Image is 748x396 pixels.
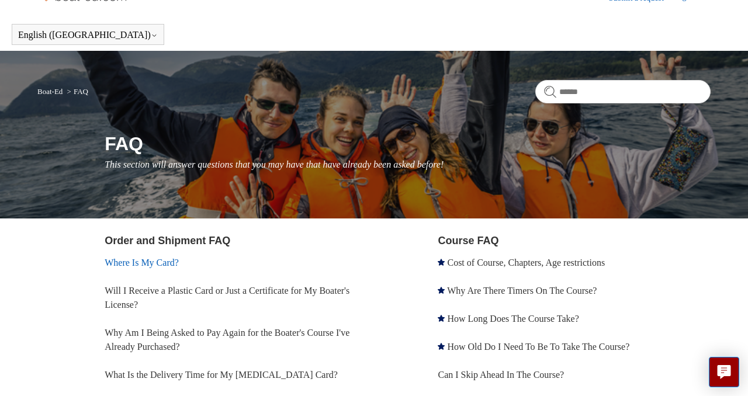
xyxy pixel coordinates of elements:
[105,130,711,158] h1: FAQ
[105,235,230,246] a: Order and Shipment FAQ
[105,370,338,380] a: What Is the Delivery Time for My [MEDICAL_DATA] Card?
[438,259,445,266] svg: Promoted article
[37,87,63,96] a: Boat-Ed
[18,30,158,40] button: English ([GEOGRAPHIC_DATA])
[105,258,179,268] a: Where Is My Card?
[438,287,445,294] svg: Promoted article
[37,87,65,96] li: Boat-Ed
[105,328,349,352] a: Why Am I Being Asked to Pay Again for the Boater's Course I've Already Purchased?
[447,342,629,352] a: How Old Do I Need To Be To Take The Course?
[65,87,88,96] li: FAQ
[447,314,579,324] a: How Long Does The Course Take?
[105,158,711,172] p: This section will answer questions that you may have that have already been asked before!
[438,343,445,350] svg: Promoted article
[105,286,349,310] a: Will I Receive a Plastic Card or Just a Certificate for My Boater's License?
[447,286,597,296] a: Why Are There Timers On The Course?
[438,370,564,380] a: Can I Skip Ahead In The Course?
[709,357,739,387] button: Live chat
[438,315,445,322] svg: Promoted article
[535,80,711,103] input: Search
[447,258,605,268] a: Cost of Course, Chapters, Age restrictions
[438,235,498,246] a: Course FAQ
